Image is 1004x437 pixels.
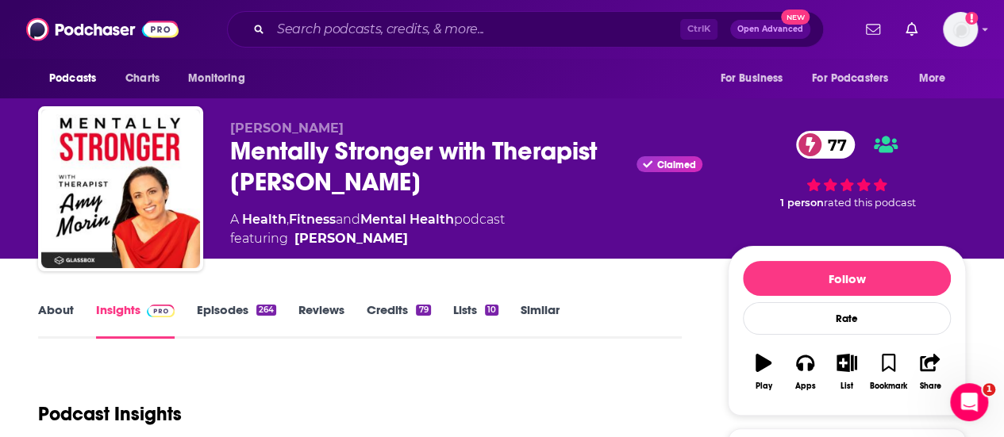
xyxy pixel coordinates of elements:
span: Charts [125,67,160,90]
div: Share [919,381,941,391]
div: 77 1 personrated this podcast [728,121,966,220]
a: Similar [521,302,560,339]
button: Show profile menu [943,12,978,47]
button: open menu [802,63,911,94]
a: Lists10 [453,302,498,339]
div: 79 [416,305,430,316]
a: Mental Health [360,212,454,227]
a: 77 [796,131,855,159]
a: Charts [115,63,169,94]
span: [PERSON_NAME] [230,121,344,136]
a: Credits79 [367,302,430,339]
span: 1 [983,383,995,396]
div: A podcast [230,210,505,248]
div: List [841,381,853,391]
button: Play [743,343,784,401]
button: Share [910,343,951,401]
img: User Profile [943,12,978,47]
span: New [781,10,810,25]
button: Follow [743,261,951,296]
button: Apps [784,343,825,401]
a: Episodes264 [197,302,276,339]
iframe: Intercom live chat [950,383,988,421]
span: 1 person [780,197,824,209]
h1: Podcast Insights [38,402,182,426]
span: featuring [230,229,505,248]
img: Mentally Stronger with Therapist Amy Morin [41,109,200,268]
span: 77 [812,131,855,159]
a: Reviews [298,302,344,339]
svg: Add a profile image [965,12,978,25]
a: Health [242,212,287,227]
div: Apps [795,381,816,391]
button: Bookmark [867,343,909,401]
a: Show notifications dropdown [860,16,887,43]
span: , [287,212,289,227]
span: Claimed [657,161,696,169]
span: For Business [720,67,783,90]
button: open menu [908,63,966,94]
a: About [38,302,74,339]
button: open menu [177,63,265,94]
span: Monitoring [188,67,244,90]
span: Logged in as LBraverman [943,12,978,47]
button: open menu [38,63,117,94]
div: 10 [485,305,498,316]
a: InsightsPodchaser Pro [96,302,175,339]
div: Bookmark [870,381,907,391]
button: List [826,343,867,401]
span: Ctrl K [680,19,717,40]
a: Show notifications dropdown [899,16,924,43]
div: 264 [256,305,276,316]
span: More [919,67,946,90]
div: Rate [743,302,951,335]
button: Open AdvancedNew [730,20,810,39]
img: Podchaser Pro [147,305,175,317]
a: Amy Morin [294,229,408,248]
img: Podchaser - Follow, Share and Rate Podcasts [26,14,179,44]
input: Search podcasts, credits, & more... [271,17,680,42]
span: rated this podcast [824,197,916,209]
div: Play [756,381,772,391]
span: Podcasts [49,67,96,90]
div: Search podcasts, credits, & more... [227,11,824,48]
span: and [336,212,360,227]
a: Fitness [289,212,336,227]
span: For Podcasters [812,67,888,90]
button: open menu [709,63,802,94]
span: Open Advanced [737,25,803,33]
